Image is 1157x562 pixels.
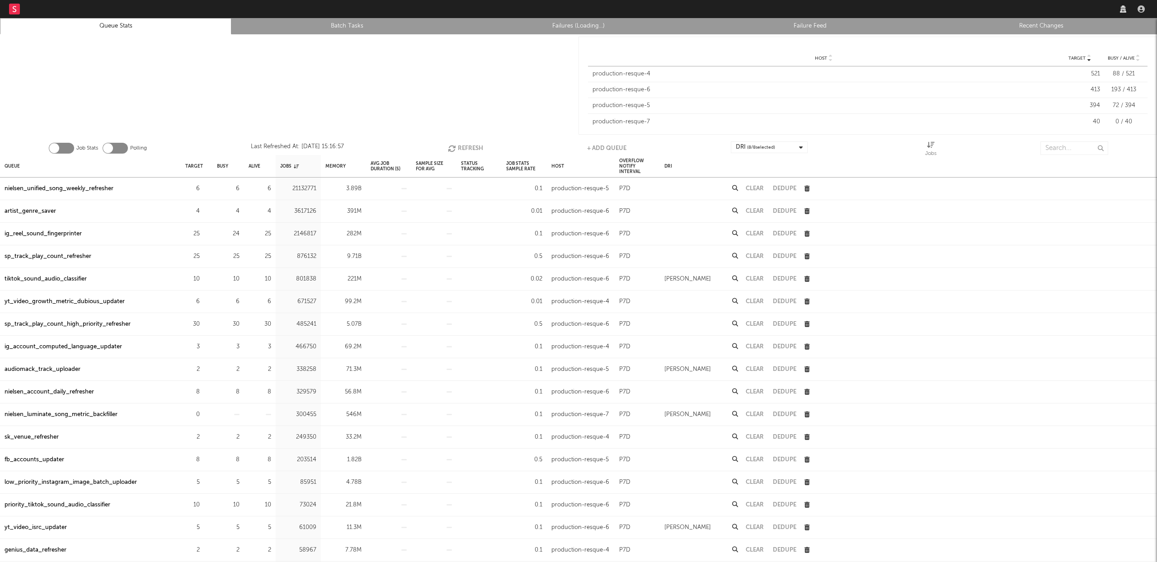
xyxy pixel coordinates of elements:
[280,409,316,420] div: 300455
[251,141,344,155] div: Last Refreshed At: [DATE] 15:16:57
[325,183,362,194] div: 3.89B
[506,229,542,239] div: 0.1
[746,366,764,372] button: Clear
[185,229,200,239] div: 25
[931,21,1152,32] a: Recent Changes
[5,229,82,239] a: ig_reel_sound_fingerprinter
[551,364,609,375] div: production-resque-5
[746,276,764,282] button: Clear
[506,183,542,194] div: 0.1
[217,319,240,330] div: 30
[185,387,200,398] div: 8
[185,454,200,465] div: 8
[506,545,542,556] div: 0.1
[280,274,316,285] div: 801838
[619,364,630,375] div: P7D
[217,387,240,398] div: 8
[925,141,936,159] div: Jobs
[325,477,362,488] div: 4.78B
[746,344,764,350] button: Clear
[664,364,711,375] div: [PERSON_NAME]
[746,412,764,417] button: Clear
[1105,70,1143,79] div: 88 / 521
[5,522,67,533] a: yt_video_isrc_updater
[5,477,137,488] a: low_priority_instagram_image_batch_uploader
[506,274,542,285] div: 0.02
[773,457,796,463] button: Dedupe
[747,142,775,153] span: ( 8 / 8 selected)
[746,457,764,463] button: Clear
[217,206,240,217] div: 4
[506,251,542,262] div: 0.5
[249,319,271,330] div: 30
[5,251,91,262] a: sp_track_play_count_refresher
[5,432,59,443] div: sk_venue_refresher
[773,525,796,530] button: Dedupe
[217,156,228,176] div: Busy
[249,522,271,533] div: 5
[5,454,64,465] a: fb_accounts_updater
[746,434,764,440] button: Clear
[593,85,1055,94] div: production-resque-6
[5,409,118,420] a: nielsen_luminate_song_metric_backfiller
[249,342,271,352] div: 3
[249,296,271,307] div: 6
[280,477,316,488] div: 85951
[325,296,362,307] div: 99.2M
[325,342,362,352] div: 69.2M
[619,477,630,488] div: P7D
[619,454,630,465] div: P7D
[185,409,200,420] div: 0
[185,432,200,443] div: 2
[593,101,1055,110] div: production-resque-5
[619,156,655,176] div: Overflow Notify Interval
[664,274,711,285] div: [PERSON_NAME]
[5,364,80,375] div: audiomack_track_uploader
[185,251,200,262] div: 25
[506,500,542,510] div: 0.1
[217,229,240,239] div: 24
[619,274,630,285] div: P7D
[925,148,936,159] div: Jobs
[746,186,764,192] button: Clear
[448,141,483,155] button: Refresh
[249,156,260,176] div: Alive
[468,21,689,32] a: Failures (Loading...)
[280,319,316,330] div: 485241
[551,522,609,533] div: production-resque-6
[416,156,452,176] div: Sample Size For Avg
[506,296,542,307] div: 0.01
[773,344,796,350] button: Dedupe
[619,296,630,307] div: P7D
[249,545,271,556] div: 2
[506,156,542,176] div: Job Stats Sample Rate
[746,253,764,259] button: Clear
[773,547,796,553] button: Dedupe
[5,156,20,176] div: Queue
[185,500,200,510] div: 10
[217,364,240,375] div: 2
[593,117,1055,126] div: production-resque-7
[217,251,240,262] div: 25
[746,208,764,214] button: Clear
[1108,56,1135,61] span: Busy / Alive
[325,409,362,420] div: 546M
[5,387,94,398] div: nielsen_account_daily_refresher
[280,432,316,443] div: 249350
[506,342,542,352] div: 0.1
[325,156,346,176] div: Memory
[773,253,796,259] button: Dedupe
[1059,117,1100,126] div: 40
[773,321,796,327] button: Dedupe
[280,206,316,217] div: 3617126
[664,522,711,533] div: [PERSON_NAME]
[325,387,362,398] div: 56.8M
[185,319,200,330] div: 30
[217,274,240,285] div: 10
[325,364,362,375] div: 71.3M
[551,156,564,176] div: Host
[699,21,921,32] a: Failure Feed
[5,183,113,194] a: nielsen_unified_song_weekly_refresher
